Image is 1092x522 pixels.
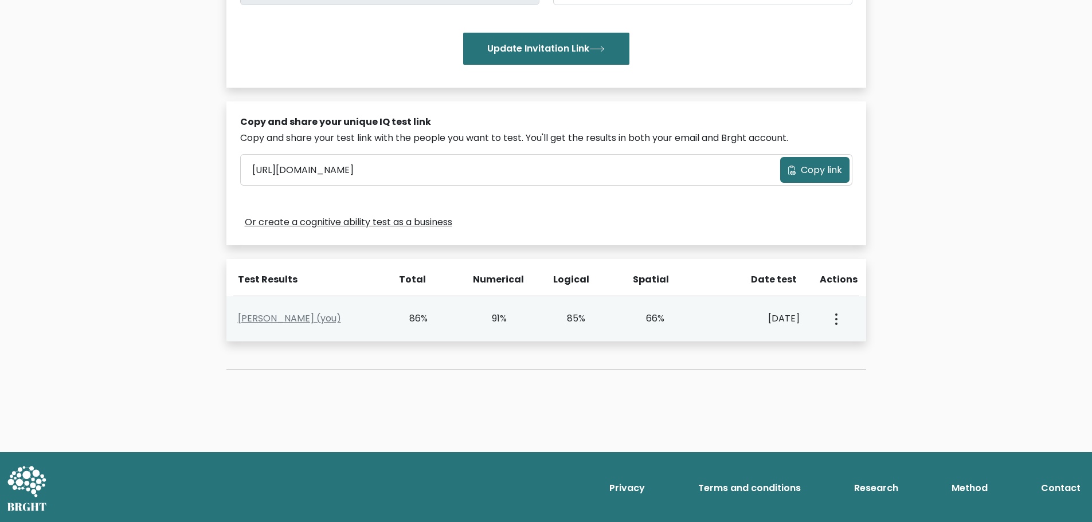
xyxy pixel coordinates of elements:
[553,312,586,325] div: 85%
[632,312,664,325] div: 66%
[713,273,806,286] div: Date test
[240,115,852,129] div: Copy and share your unique IQ test link
[1036,477,1085,500] a: Contact
[238,312,341,325] a: [PERSON_NAME] (you)
[947,477,992,500] a: Method
[393,273,426,286] div: Total
[553,273,586,286] div: Logical
[396,312,428,325] div: 86%
[238,273,379,286] div: Test Results
[711,312,800,325] div: [DATE]
[474,312,507,325] div: 91%
[780,157,850,183] button: Copy link
[240,131,852,145] div: Copy and share your test link with the people you want to test. You'll get the results in both yo...
[820,273,859,286] div: Actions
[463,33,629,65] button: Update Invitation Link
[801,163,842,177] span: Copy link
[633,273,666,286] div: Spatial
[850,477,903,500] a: Research
[245,215,452,229] a: Or create a cognitive ability test as a business
[694,477,805,500] a: Terms and conditions
[605,477,649,500] a: Privacy
[473,273,506,286] div: Numerical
